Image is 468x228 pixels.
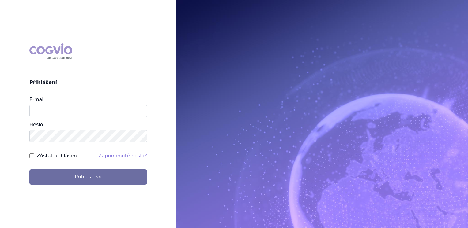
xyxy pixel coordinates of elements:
a: Zapomenuté heslo? [98,153,147,159]
div: COGVIO [29,43,72,59]
label: E-mail [29,97,45,102]
label: Zůstat přihlášen [37,152,77,160]
button: Přihlásit se [29,169,147,185]
h2: Přihlášení [29,79,147,86]
label: Heslo [29,122,43,127]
